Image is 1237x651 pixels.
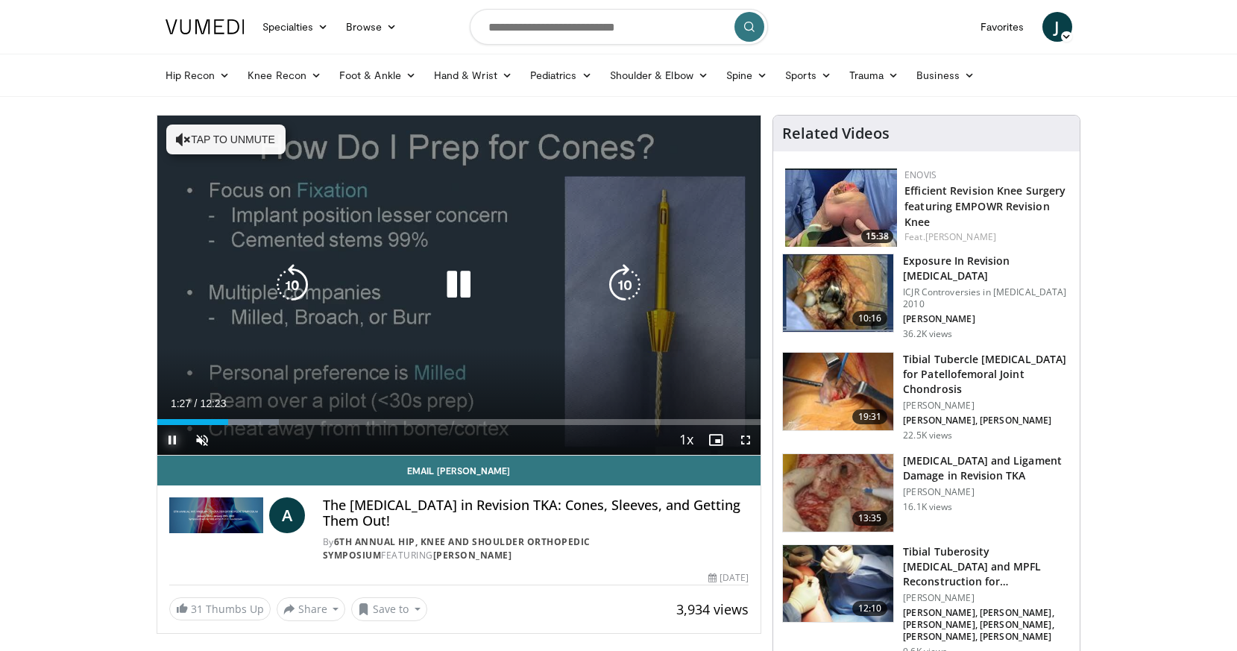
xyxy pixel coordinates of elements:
[925,230,996,243] a: [PERSON_NAME]
[157,456,761,485] a: Email [PERSON_NAME]
[676,600,749,618] span: 3,934 views
[157,116,761,456] video-js: Video Player
[903,328,952,340] p: 36.2K views
[852,311,888,326] span: 10:16
[903,430,952,441] p: 22.5K views
[731,425,761,455] button: Fullscreen
[433,549,512,562] a: [PERSON_NAME]
[903,592,1071,604] p: [PERSON_NAME]
[166,125,286,154] button: Tap to unmute
[785,169,897,247] a: 15:38
[903,486,1071,498] p: [PERSON_NAME]
[785,169,897,247] img: 2c6dc023-217a-48ee-ae3e-ea951bf834f3.150x105_q85_crop-smart_upscale.jpg
[840,60,908,90] a: Trauma
[601,60,717,90] a: Shoulder & Elbow
[157,419,761,425] div: Progress Bar
[191,602,203,616] span: 31
[852,601,888,616] span: 12:10
[782,352,1071,441] a: 19:31 Tibial Tubercle [MEDICAL_DATA] for Patellofemoral Joint Chondrosis [PERSON_NAME] [PERSON_NA...
[904,230,1068,244] div: Feat.
[783,545,893,623] img: cab769df-a0f6-4752-92da-42e92bb4de9a.150x105_q85_crop-smart_upscale.jpg
[470,9,768,45] input: Search topics, interventions
[187,425,217,455] button: Unmute
[903,254,1071,283] h3: Exposure In Revision [MEDICAL_DATA]
[166,19,245,34] img: VuMedi Logo
[776,60,840,90] a: Sports
[351,597,427,621] button: Save to
[169,497,263,533] img: 6th Annual Hip, Knee and Shoulder Orthopedic Symposium
[157,60,239,90] a: Hip Recon
[1042,12,1072,42] a: J
[903,352,1071,397] h3: Tibial Tubercle [MEDICAL_DATA] for Patellofemoral Joint Chondrosis
[903,286,1071,310] p: ICJR Controversies in [MEDICAL_DATA] 2010
[323,535,749,562] div: By FEATURING
[521,60,601,90] a: Pediatrics
[782,453,1071,532] a: 13:35 [MEDICAL_DATA] and Ligament Damage in Revision TKA [PERSON_NAME] 16.1K views
[254,12,338,42] a: Specialties
[904,183,1066,229] a: Efficient Revision Knee Surgery featuring EMPOWR Revision Knee
[157,425,187,455] button: Pause
[171,397,191,409] span: 1:27
[717,60,776,90] a: Spine
[671,425,701,455] button: Playback Rate
[323,497,749,529] h4: The [MEDICAL_DATA] in Revision TKA: Cones, Sleeves, and Getting Them Out!
[425,60,521,90] a: Hand & Wrist
[277,597,346,621] button: Share
[904,169,937,181] a: Enovis
[782,254,1071,340] a: 10:16 Exposure In Revision [MEDICAL_DATA] ICJR Controversies in [MEDICAL_DATA] 2010 [PERSON_NAME]...
[708,571,749,585] div: [DATE]
[239,60,330,90] a: Knee Recon
[903,400,1071,412] p: [PERSON_NAME]
[782,125,890,142] h4: Related Videos
[903,544,1071,589] h3: Tibial Tuberosity [MEDICAL_DATA] and MPFL Reconstruction for Patellofemor…
[852,511,888,526] span: 13:35
[783,353,893,430] img: UFuN5x2kP8YLDu1n4xMDoxOjA4MTsiGN.150x105_q85_crop-smart_upscale.jpg
[903,415,1071,427] p: [PERSON_NAME], [PERSON_NAME]
[783,254,893,332] img: Screen_shot_2010-09-03_at_2.11.03_PM_2.png.150x105_q85_crop-smart_upscale.jpg
[903,313,1071,325] p: [PERSON_NAME]
[783,454,893,532] img: whiteside_bone_loss_3.png.150x105_q85_crop-smart_upscale.jpg
[169,597,271,620] a: 31 Thumbs Up
[852,409,888,424] span: 19:31
[861,230,893,243] span: 15:38
[323,535,591,562] a: 6th Annual Hip, Knee and Shoulder Orthopedic Symposium
[903,453,1071,483] h3: [MEDICAL_DATA] and Ligament Damage in Revision TKA
[903,501,952,513] p: 16.1K views
[972,12,1033,42] a: Favorites
[330,60,425,90] a: Foot & Ankle
[337,12,406,42] a: Browse
[200,397,226,409] span: 12:23
[907,60,983,90] a: Business
[269,497,305,533] a: A
[195,397,198,409] span: /
[701,425,731,455] button: Enable picture-in-picture mode
[903,607,1071,643] p: [PERSON_NAME], [PERSON_NAME], [PERSON_NAME], [PERSON_NAME], [PERSON_NAME], [PERSON_NAME]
